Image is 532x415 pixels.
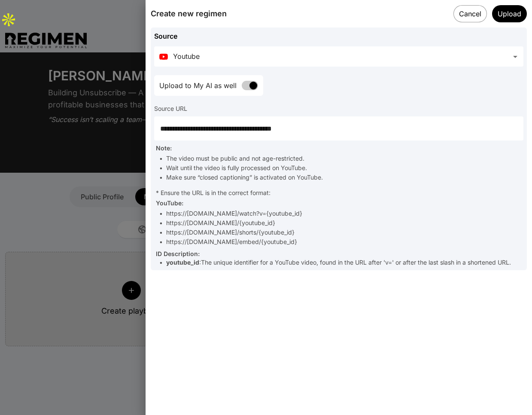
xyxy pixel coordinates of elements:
[159,219,163,227] div: •
[156,144,523,153] div: Note:
[159,228,163,237] div: •
[166,154,304,163] div: The video must be public and not age-restricted.
[154,46,523,67] div: Source
[166,228,295,237] div: https://[DOMAIN_NAME]/shorts/{youtube_id}
[166,259,199,266] span: youtube_id
[166,209,302,218] div: https://[DOMAIN_NAME]/watch?v={youtube_id}
[166,238,297,246] div: https://[DOMAIN_NAME]/embed/{youtube_id}
[159,154,163,163] div: •
[159,209,163,218] div: •
[156,182,523,197] div: * Ensure the URL is in the correct format:
[166,164,307,172] div: Wait until the video is fully processed on YouTube.
[159,173,163,182] div: •
[159,258,163,267] div: •
[156,250,200,257] span: ID Description:
[159,164,163,172] div: •
[159,80,237,91] span: Upload to My AI as well
[201,259,511,266] span: The unique identifier for a YouTube video, found in the URL after 'v=' or after the last slash in...
[166,173,323,182] div: Make sure “closed captioning” is activated on YouTube.
[154,31,523,46] div: Source
[173,52,200,61] div: Youtube
[156,199,523,207] div: YouTube :
[154,104,523,116] div: Source URL
[159,238,163,246] div: •
[159,52,168,61] img: Youtube
[166,258,511,267] div: :
[166,219,275,227] div: https://[DOMAIN_NAME]/{youtube_id}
